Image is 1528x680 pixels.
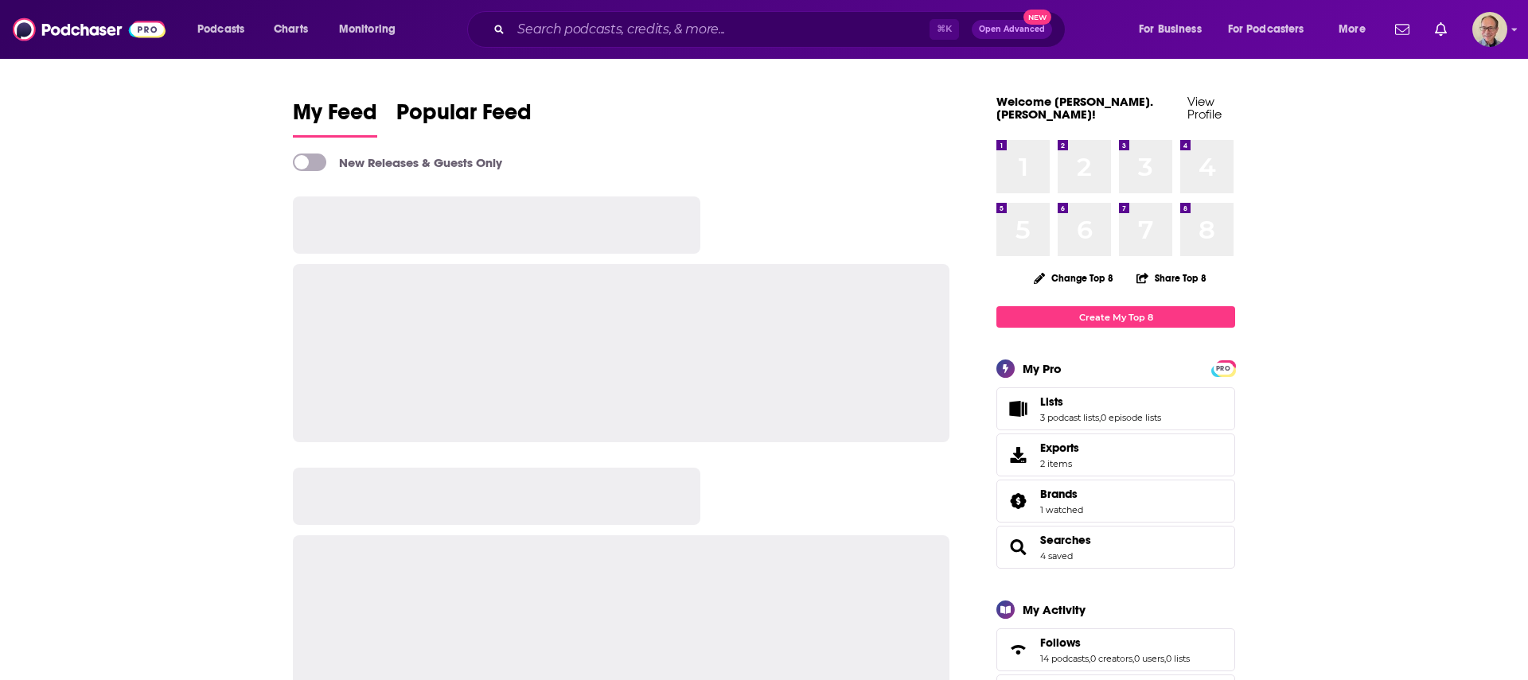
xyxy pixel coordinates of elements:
[1339,18,1366,41] span: More
[930,19,959,40] span: ⌘ K
[1040,441,1079,455] span: Exports
[1214,362,1233,374] a: PRO
[1136,262,1207,293] button: Share Top 8
[1040,533,1091,547] a: Searches
[1214,363,1233,375] span: PRO
[996,387,1235,430] span: Lists
[1164,653,1166,664] span: ,
[1040,487,1083,501] a: Brands
[293,99,377,135] span: My Feed
[396,99,532,138] a: Popular Feed
[1228,18,1304,41] span: For Podcasters
[1040,635,1190,650] a: Follows
[1023,10,1052,25] span: New
[996,480,1235,523] span: Brands
[1472,12,1507,47] span: Logged in as tommy.lynch
[1128,17,1222,42] button: open menu
[339,18,396,41] span: Monitoring
[186,17,265,42] button: open menu
[1132,653,1134,664] span: ,
[396,99,532,135] span: Popular Feed
[1040,394,1161,409] a: Lists
[511,17,930,42] input: Search podcasts, credits, & more...
[1166,653,1190,664] a: 0 lists
[996,526,1235,569] span: Searches
[1040,458,1079,469] span: 2 items
[1139,18,1202,41] span: For Business
[1101,412,1161,423] a: 0 episode lists
[1134,653,1164,664] a: 0 users
[1472,12,1507,47] img: User Profile
[1327,17,1386,42] button: open menu
[996,628,1235,671] span: Follows
[996,306,1235,328] a: Create My Top 8
[1040,394,1063,409] span: Lists
[1040,504,1083,515] a: 1 watched
[1023,602,1086,617] div: My Activity
[1002,639,1034,661] a: Follows
[1040,487,1078,501] span: Brands
[293,153,502,171] a: New Releases & Guests Only
[293,99,377,138] a: My Feed
[1040,635,1081,650] span: Follows
[979,25,1045,33] span: Open Advanced
[1040,550,1073,561] a: 4 saved
[13,14,166,45] img: Podchaser - Follow, Share and Rate Podcasts
[328,17,416,42] button: open menu
[1040,412,1099,423] a: 3 podcast lists
[1040,653,1089,664] a: 14 podcasts
[996,94,1153,122] a: Welcome [PERSON_NAME].[PERSON_NAME]!
[1187,94,1222,122] a: View Profile
[972,20,1052,39] button: Open AdvancedNew
[1002,398,1034,420] a: Lists
[1002,490,1034,512] a: Brands
[1002,444,1034,466] span: Exports
[1429,16,1453,43] a: Show notifications dropdown
[482,11,1081,48] div: Search podcasts, credits, & more...
[1023,361,1062,376] div: My Pro
[274,18,308,41] span: Charts
[1090,653,1132,664] a: 0 creators
[1089,653,1090,664] span: ,
[1099,412,1101,423] span: ,
[1389,16,1416,43] a: Show notifications dropdown
[263,17,318,42] a: Charts
[197,18,244,41] span: Podcasts
[1472,12,1507,47] button: Show profile menu
[1024,268,1123,288] button: Change Top 8
[996,433,1235,476] a: Exports
[1002,536,1034,558] a: Searches
[1218,17,1327,42] button: open menu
